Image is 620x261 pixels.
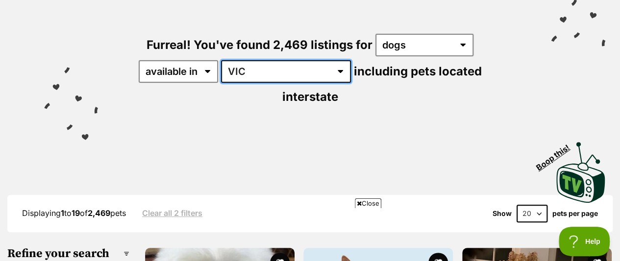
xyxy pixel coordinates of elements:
span: Boop this! [534,137,579,172]
strong: 2,469 [88,208,110,218]
img: consumer-privacy-logo.png [1,1,9,9]
span: including pets located interstate [282,64,482,104]
h3: Refine your search [7,247,129,261]
span: Show [493,210,512,217]
iframe: Help Scout Beacon - Open [559,227,610,256]
span: Close [355,198,381,208]
a: Learn More [190,12,269,33]
iframe: Advertisement [132,212,489,256]
strong: 1 [61,208,64,218]
img: PetRescue TV logo [556,142,605,203]
span: Displaying to of pets [22,208,126,218]
div: × [87,2,99,15]
label: pets per page [552,210,598,217]
strong: 19 [72,208,80,218]
span: Furreal! You've found 2,469 listings for [147,38,372,52]
a: Boop this! [556,133,605,205]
